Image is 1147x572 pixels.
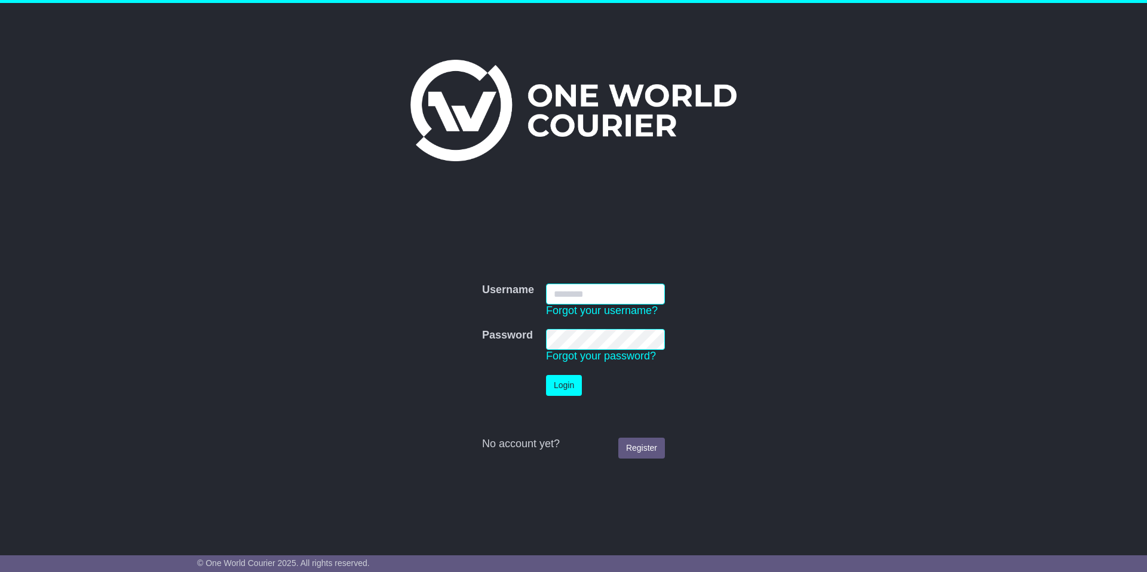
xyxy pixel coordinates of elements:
[546,305,658,316] a: Forgot your username?
[410,60,737,161] img: One World
[482,329,533,342] label: Password
[618,438,665,459] a: Register
[546,350,656,362] a: Forgot your password?
[482,438,665,451] div: No account yet?
[546,375,582,396] button: Login
[197,558,370,568] span: © One World Courier 2025. All rights reserved.
[482,284,534,297] label: Username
